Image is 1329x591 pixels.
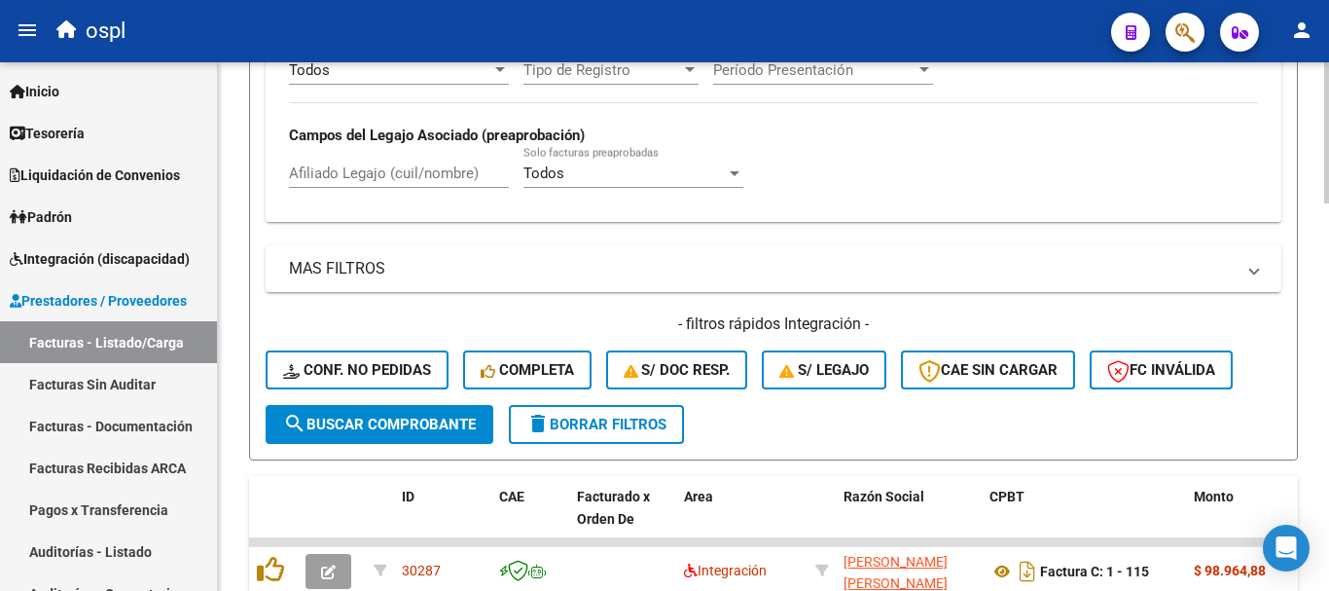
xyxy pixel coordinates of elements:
[1194,489,1234,504] span: Monto
[10,290,187,312] span: Prestadores / Proveedores
[402,563,441,578] span: 30287
[463,351,592,389] button: Completa
[1040,564,1149,579] strong: Factura C: 1 - 115
[266,245,1281,292] mat-expansion-panel-header: MAS FILTROS
[762,351,886,389] button: S/ legajo
[523,165,564,182] span: Todos
[713,61,916,79] span: Período Presentación
[10,248,190,270] span: Integración (discapacidad)
[779,361,869,379] span: S/ legajo
[266,405,493,444] button: Buscar Comprobante
[1263,525,1310,572] div: Open Intercom Messenger
[481,361,574,379] span: Completa
[289,258,1235,279] mat-panel-title: MAS FILTROS
[509,405,684,444] button: Borrar Filtros
[836,476,982,562] datatable-header-cell: Razón Social
[989,489,1024,504] span: CPBT
[577,489,650,527] span: Facturado x Orden De
[10,123,85,144] span: Tesorería
[901,351,1075,389] button: CAE SIN CARGAR
[491,476,569,562] datatable-header-cell: CAE
[1015,556,1040,587] i: Descargar documento
[1186,476,1303,562] datatable-header-cell: Monto
[283,412,306,435] mat-icon: search
[523,61,681,79] span: Tipo de Registro
[982,476,1186,562] datatable-header-cell: CPBT
[283,361,431,379] span: Conf. no pedidas
[526,412,550,435] mat-icon: delete
[402,489,414,504] span: ID
[569,476,676,562] datatable-header-cell: Facturado x Orden De
[10,81,59,102] span: Inicio
[16,18,39,42] mat-icon: menu
[844,489,924,504] span: Razón Social
[266,314,1281,335] h4: - filtros rápidos Integración -
[684,489,713,504] span: Area
[86,10,126,53] span: ospl
[289,127,585,144] strong: Campos del Legajo Asociado (preaprobación)
[10,165,180,186] span: Liquidación de Convenios
[676,476,808,562] datatable-header-cell: Area
[684,563,767,578] span: Integración
[918,361,1058,379] span: CAE SIN CARGAR
[1090,351,1233,389] button: FC Inválida
[289,61,330,79] span: Todos
[1290,18,1313,42] mat-icon: person
[526,416,666,433] span: Borrar Filtros
[1194,563,1266,578] strong: $ 98.964,88
[283,416,476,433] span: Buscar Comprobante
[606,351,748,389] button: S/ Doc Resp.
[394,476,491,562] datatable-header-cell: ID
[499,489,524,504] span: CAE
[266,351,449,389] button: Conf. no pedidas
[1107,361,1215,379] span: FC Inválida
[10,206,72,228] span: Padrón
[624,361,731,379] span: S/ Doc Resp.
